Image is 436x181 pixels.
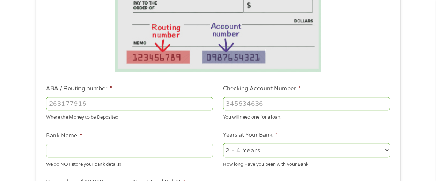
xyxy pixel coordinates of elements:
[223,158,390,168] div: How long Have you been with your Bank
[223,97,390,110] input: 345634636
[46,85,112,92] label: ABA / Routing number
[223,85,301,92] label: Checking Account Number
[223,112,390,121] div: You will need one for a loan.
[46,112,213,121] div: Where the Money to be Deposited
[46,132,82,139] label: Bank Name
[223,131,277,139] label: Years at Your Bank
[46,158,213,168] div: We do NOT store your bank details!
[46,97,213,110] input: 263177916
